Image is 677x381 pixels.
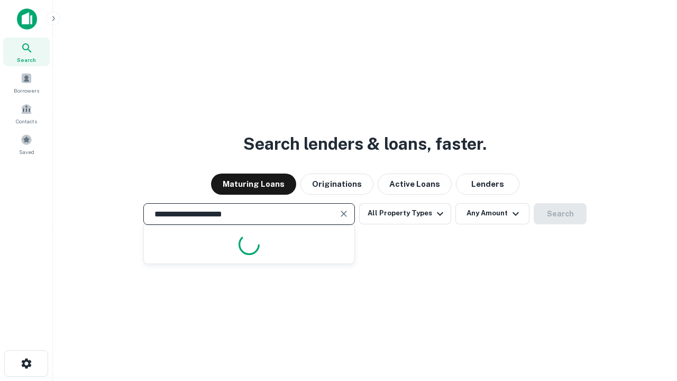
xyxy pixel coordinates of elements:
[3,130,50,158] a: Saved
[19,148,34,156] span: Saved
[211,174,296,195] button: Maturing Loans
[3,38,50,66] a: Search
[17,56,36,64] span: Search
[17,8,37,30] img: capitalize-icon.png
[16,117,37,125] span: Contacts
[300,174,373,195] button: Originations
[336,206,351,221] button: Clear
[3,99,50,128] a: Contacts
[455,203,529,224] button: Any Amount
[359,203,451,224] button: All Property Types
[3,68,50,97] a: Borrowers
[456,174,519,195] button: Lenders
[14,86,39,95] span: Borrowers
[243,131,487,157] h3: Search lenders & loans, faster.
[624,296,677,347] iframe: Chat Widget
[378,174,452,195] button: Active Loans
